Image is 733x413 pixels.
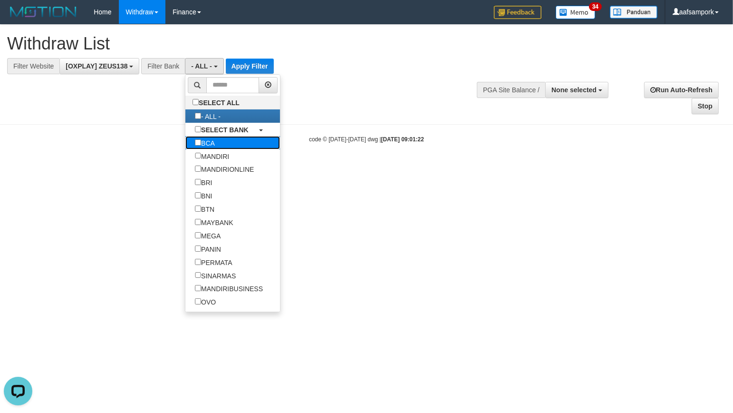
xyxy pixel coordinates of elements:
[201,126,249,134] b: SELECT BANK
[545,82,608,98] button: None selected
[185,308,233,322] label: GOPAY
[185,58,223,74] button: - ALL -
[692,98,719,114] a: Stop
[195,126,201,132] input: SELECT BANK
[4,4,32,32] button: Open LiveChat chat widget
[185,189,222,202] label: BNI
[551,86,597,94] span: None selected
[185,123,280,136] a: SELECT BANK
[185,269,245,282] label: SINARMAS
[185,136,224,149] label: BCA
[381,136,424,143] strong: [DATE] 09:01:22
[185,295,225,308] label: OVO
[185,282,272,295] label: MANDIRIBUSINESS
[7,5,79,19] img: MOTION_logo.png
[59,58,139,74] button: [OXPLAY] ZEUS138
[195,285,201,291] input: MANDIRIBUSINESS
[195,166,201,172] input: MANDIRIONLINE
[185,256,242,269] label: PERMATA
[477,82,545,98] div: PGA Site Balance /
[195,206,201,212] input: BTN
[556,6,596,19] img: Button%20Memo.svg
[195,139,201,146] input: BCA
[185,109,230,123] label: - ALL -
[309,136,424,143] small: code © [DATE]-[DATE] dwg |
[185,229,230,242] label: MEGA
[195,153,201,159] input: MANDIRI
[195,219,201,225] input: MAYBANK
[195,272,201,278] input: SINARMAS
[185,202,224,216] label: BTN
[7,58,59,74] div: Filter Website
[185,162,263,176] label: MANDIRIONLINE
[195,246,201,252] input: PANIN
[195,232,201,238] input: MEGA
[195,179,201,185] input: BRI
[195,113,201,119] input: - ALL -
[191,62,212,70] span: - ALL -
[644,82,719,98] a: Run Auto-Refresh
[195,298,201,305] input: OVO
[195,192,201,198] input: BNI
[185,216,242,229] label: MAYBANK
[494,6,541,19] img: Feedback.jpg
[7,34,479,53] h1: Withdraw List
[185,176,222,189] label: BRI
[610,6,657,19] img: panduan.png
[141,58,185,74] div: Filter Bank
[185,242,231,256] label: PANIN
[193,99,199,105] input: SELECT ALL
[66,62,127,70] span: [OXPLAY] ZEUS138
[589,2,602,11] span: 34
[226,59,274,74] button: Apply Filter
[195,259,201,265] input: PERMATA
[185,96,249,109] label: SELECT ALL
[185,149,239,163] label: MANDIRI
